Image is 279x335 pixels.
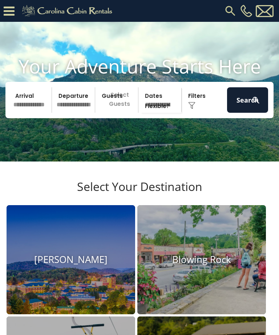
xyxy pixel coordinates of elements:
button: Search [227,87,268,113]
a: [PHONE_NUMBER] [239,5,254,17]
h1: Your Adventure Starts Here [5,55,274,77]
img: Khaki-logo.png [18,4,118,18]
img: search-regular-white.png [251,96,260,105]
h4: Blowing Rock [137,254,266,266]
h3: Select Your Destination [5,180,274,205]
p: Select Guests [97,87,138,113]
h4: [PERSON_NAME] [7,254,135,266]
a: Blowing Rock [137,205,266,314]
img: filter--v1.png [188,102,195,109]
a: [PERSON_NAME] [7,205,135,314]
img: search-regular.svg [224,4,237,17]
